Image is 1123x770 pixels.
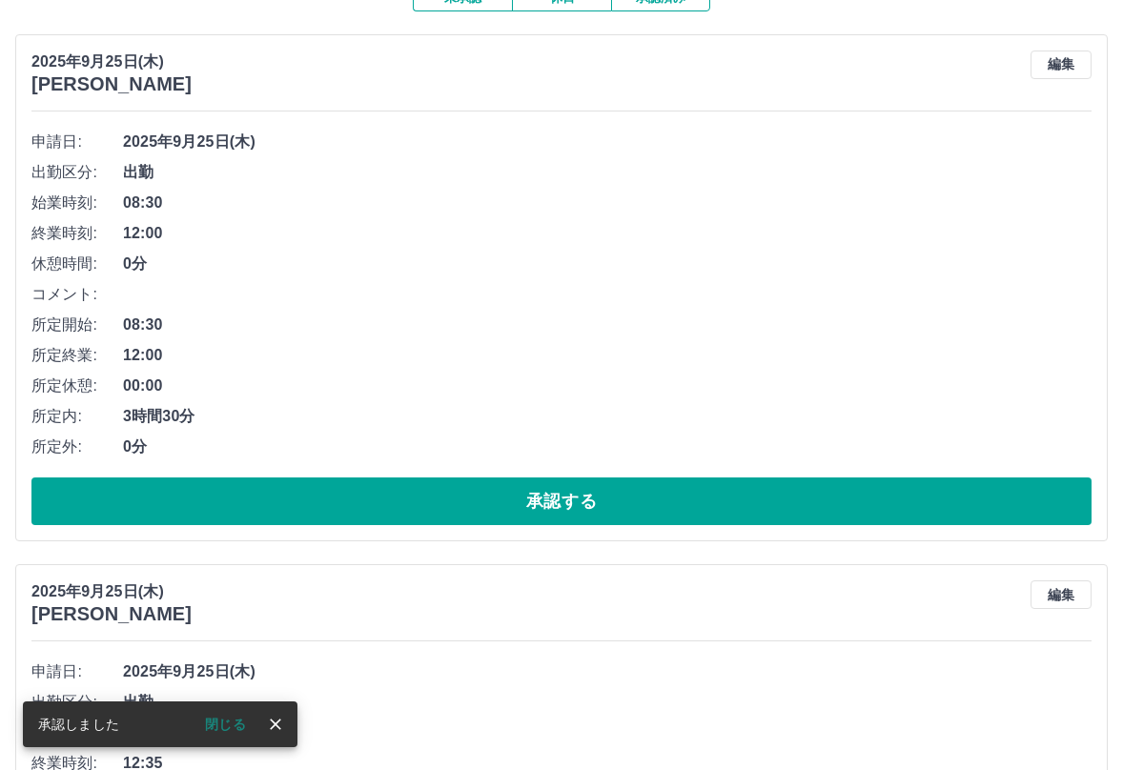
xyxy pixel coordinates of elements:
[31,51,192,73] p: 2025年9月25日(木)
[31,375,123,397] span: 所定休憩:
[31,436,123,458] span: 所定外:
[31,283,123,306] span: コメント:
[31,691,123,714] span: 出勤区分:
[123,192,1092,214] span: 08:30
[31,253,123,275] span: 休憩時間:
[38,707,119,741] div: 承認しました
[31,344,123,367] span: 所定終業:
[31,405,123,428] span: 所定内:
[123,375,1092,397] span: 00:00
[261,710,290,739] button: close
[31,131,123,153] span: 申請日:
[123,131,1092,153] span: 2025年9月25日(木)
[123,222,1092,245] span: 12:00
[123,436,1092,458] span: 0分
[31,73,192,95] h3: [PERSON_NAME]
[123,253,1092,275] span: 0分
[31,580,192,603] p: 2025年9月25日(木)
[1031,51,1092,79] button: 編集
[1031,580,1092,609] button: 編集
[123,344,1092,367] span: 12:00
[190,710,261,739] button: 閉じる
[31,603,192,625] h3: [PERSON_NAME]
[31,161,123,184] span: 出勤区分:
[123,314,1092,336] span: 08:30
[31,660,123,683] span: 申請日:
[31,477,1092,525] button: 承認する
[123,691,1092,714] span: 出勤
[123,660,1092,683] span: 2025年9月25日(木)
[31,222,123,245] span: 終業時刻:
[123,405,1092,428] span: 3時間30分
[123,161,1092,184] span: 出勤
[31,314,123,336] span: 所定開始:
[31,192,123,214] span: 始業時刻:
[123,721,1092,744] span: 08:30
